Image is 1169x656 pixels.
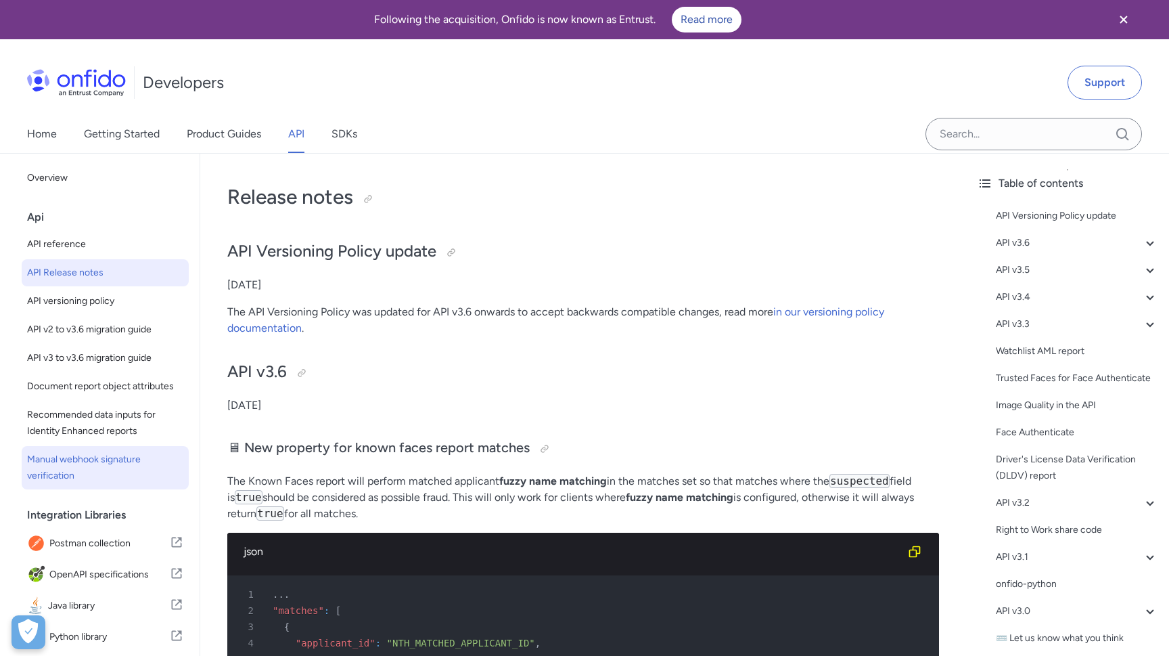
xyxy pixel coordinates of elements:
[233,619,263,635] span: 3
[22,231,189,258] a: API reference
[227,304,939,336] p: The API Versioning Policy was updated for API v3.6 onwards to accept backwards compatible changes...
[977,175,1158,192] div: Table of contents
[996,549,1158,565] a: API v3.1
[27,565,49,584] img: IconOpenAPI specifications
[996,316,1158,332] a: API v3.3
[22,401,189,445] a: Recommended data inputs for Identity Enhanced reports
[336,605,341,616] span: [
[12,615,45,649] button: Open Preferences
[996,235,1158,251] a: API v3.6
[996,603,1158,619] div: API v3.0
[672,7,741,32] a: Read more
[22,446,189,489] a: Manual webhook signature verification
[256,506,284,521] code: true
[1099,3,1149,37] button: Close banner
[375,638,381,649] span: :
[626,491,733,504] strong: fuzzy name matching
[227,240,939,263] h2: API Versioning Policy update
[22,591,189,621] a: IconJava libraryJava library
[996,452,1158,484] a: Driver's License Data Verification (DLDV) report
[996,630,1158,647] a: ⌨️ Let us know what you think
[535,638,541,649] span: ,
[273,589,290,600] span: ...
[227,397,939,414] p: [DATE]
[22,288,189,315] a: API versioning policy
[233,635,263,651] span: 4
[27,170,183,186] span: Overview
[227,183,939,211] h1: Release notes
[22,316,189,343] a: API v2 to v3.6 migration guide
[996,343,1158,359] a: Watchlist AML report
[27,69,126,96] img: Onfido Logo
[27,407,183,439] span: Recommended data inputs for Identity Enhanced reports
[1116,12,1132,28] svg: Close banner
[22,373,189,400] a: Document report object attributes
[996,495,1158,511] a: API v3.2
[227,438,939,460] h3: 🖥 New property for known faces report matches
[27,452,183,484] span: Manual webhook signature verification
[331,115,357,153] a: SDKs
[84,115,160,153] a: Getting Started
[233,603,263,619] span: 2
[296,638,375,649] span: "applicant_id"
[27,596,48,615] img: IconJava library
[925,118,1142,150] input: Onfido search input field
[387,638,535,649] span: "NTH_MATCHED_APPLICANT_ID"
[27,115,57,153] a: Home
[996,522,1158,538] a: Right to Work share code
[288,115,304,153] a: API
[22,529,189,559] a: IconPostman collectionPostman collection
[12,615,45,649] div: Cookie Preferences
[829,474,890,488] code: suspected
[324,605,329,616] span: :
[27,236,183,253] span: API reference
[996,397,1158,414] a: Image Quality in the API
[16,7,1099,32] div: Following the acquisition, Onfido is now known as Entrust.
[187,115,261,153] a: Product Guides
[244,544,901,560] div: json
[49,628,170,647] span: Python library
[284,621,290,632] span: {
[143,72,224,93] h1: Developers
[22,560,189,590] a: IconOpenAPI specificationsOpenAPI specifications
[901,538,928,565] button: Copy code snippet button
[22,165,189,192] a: Overview
[27,378,183,395] span: Document report object attributes
[996,262,1158,278] a: API v3.5
[22,622,189,652] a: IconPython libraryPython library
[227,305,884,334] a: in our versioning policy documentation
[27,265,183,281] span: API Release notes
[235,490,262,504] code: true
[27,293,183,309] span: API versioning policy
[48,596,170,615] span: Java library
[996,576,1158,592] a: onfido-python
[996,208,1158,224] a: API Versioning Policy update
[27,322,183,338] span: API v2 to v3.6 migration guide
[996,370,1158,387] a: Trusted Faces for Face Authenticate
[27,204,194,231] div: Api
[996,424,1158,441] a: Face Authenticate
[27,534,49,553] img: IconPostman collection
[227,473,939,522] p: The Known Faces report will perform matched applicant in the matches set so that matches where th...
[996,289,1158,305] a: API v3.4
[49,565,170,584] span: OpenAPI specifications
[27,502,194,529] div: Integration Libraries
[227,361,939,384] h2: API v3.6
[27,350,183,366] span: API v3 to v3.6 migration guide
[22,259,189,286] a: API Release notes
[273,605,324,616] span: "matches"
